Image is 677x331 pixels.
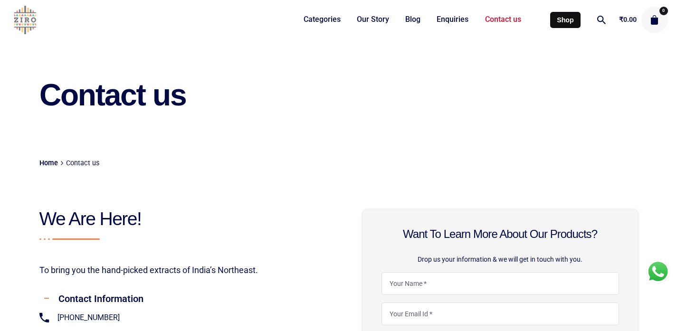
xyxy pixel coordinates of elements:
nav: breadcrumb [39,141,100,186]
span: 0 [659,7,668,15]
span: Enquiries [437,15,468,25]
input: Your Email Id * [381,303,619,325]
input: Your Name * [381,272,619,295]
a: ₹0.00 [619,16,637,23]
a: Categories [296,9,349,30]
a: Shop [550,12,580,28]
span: ₹ [619,16,623,24]
a: [PHONE_NUMBER] [39,311,315,324]
a: Enquiries [429,9,477,30]
a: Blog [397,9,429,30]
a: Contact us [477,9,529,30]
span: Contact us [66,159,99,167]
div: WhatsApp us [646,260,670,284]
span: Blog [405,15,420,25]
img: ZIRO [9,6,41,34]
div: To bring you the hand-picked extracts of India’s Northeast. [39,264,315,277]
a: Our Story [349,9,397,30]
h2: We are here! [39,209,315,229]
bdi: 0.00 [619,16,637,24]
a: Home [39,159,58,167]
span: [PHONE_NUMBER] [55,312,120,324]
div: Contact Information [58,291,310,306]
button: cart [641,7,668,33]
span: Contact us [485,15,521,25]
span: Categories [304,15,341,25]
a: ZIRO [9,2,41,38]
h2: Want to learn more about our products? [381,228,619,240]
h1: Contact us [39,80,429,110]
div: Drop us your information & we will get in touch with you. [381,254,619,265]
span: Our Story [357,15,389,25]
